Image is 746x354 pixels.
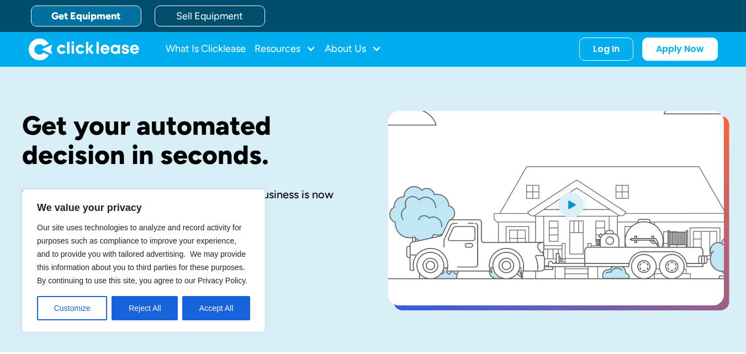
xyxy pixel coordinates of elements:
h1: Get your automated decision in seconds. [22,111,353,170]
div: Resources [255,38,316,60]
img: Blue play button logo on a light blue circular background [556,189,586,220]
div: Log In [593,44,620,55]
div: The equipment you need to start or grow your business is now affordable with Clicklease. [22,187,353,216]
a: home [29,38,139,60]
button: Accept All [182,296,250,320]
div: We value your privacy [22,189,265,332]
a: open lightbox [388,111,724,305]
p: We value your privacy [37,201,250,214]
div: About Us [325,38,382,60]
a: Get Equipment [31,6,141,27]
img: Clicklease logo [29,38,139,60]
button: Customize [37,296,107,320]
button: Reject All [112,296,178,320]
span: Our site uses technologies to analyze and record activity for purposes such as compliance to impr... [37,223,247,285]
a: What Is Clicklease [166,38,246,60]
a: Apply Now [642,38,718,61]
a: Sell Equipment [155,6,265,27]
